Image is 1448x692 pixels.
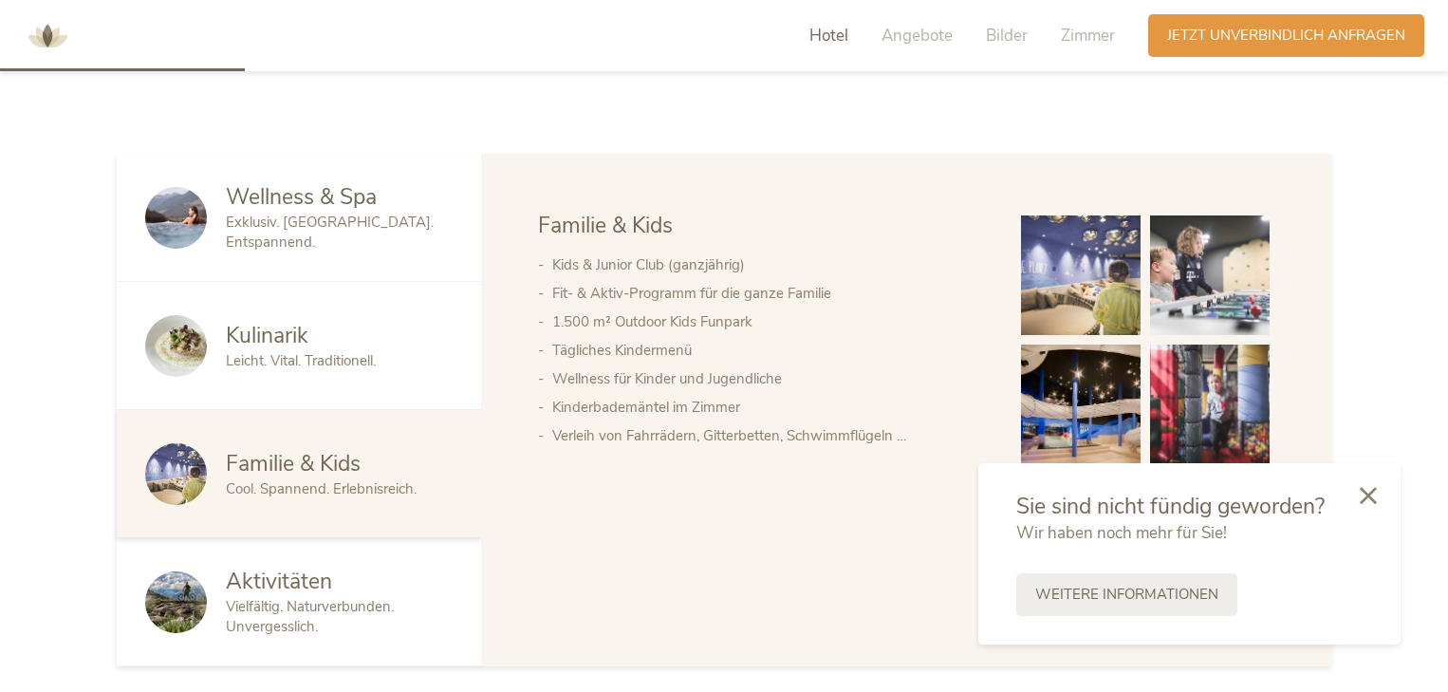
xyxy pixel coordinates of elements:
[226,567,332,596] span: Aktivitäten
[1016,573,1237,616] a: Weitere Informationen
[552,365,983,393] li: Wellness für Kinder und Jugendliche
[1035,585,1218,605] span: Weitere Informationen
[226,351,376,370] span: Leicht. Vital. Traditionell.
[226,479,417,498] span: Cool. Spannend. Erlebnisreich.
[809,25,848,47] span: Hotel
[1016,492,1325,521] span: Sie sind nicht fündig geworden?
[1016,522,1227,544] span: Wir haben noch mehr für Sie!
[986,25,1028,47] span: Bilder
[552,336,983,365] li: Tägliches Kindermenü
[226,449,361,478] span: Familie & Kids
[552,279,983,308] li: Fit- & Aktiv-Programm für die ganze Familie
[552,393,983,421] li: Kinderbademäntel im Zimmer
[552,421,983,450] li: Verleih von Fahrrädern, Gitterbetten, Schwimmflügeln …
[1061,25,1115,47] span: Zimmer
[882,25,953,47] span: Angebote
[19,8,76,65] img: AMONTI & LUNARIS Wellnessresort
[538,211,673,240] span: Familie & Kids
[226,597,394,636] span: Vielfältig. Naturverbunden. Unvergesslich.
[552,251,983,279] li: Kids & Junior Club (ganzjährig)
[1167,26,1405,46] span: Jetzt unverbindlich anfragen
[226,182,377,212] span: Wellness & Spa
[226,321,308,350] span: Kulinarik
[552,308,983,336] li: 1.500 m² Outdoor Kids Funpark
[19,28,76,42] a: AMONTI & LUNARIS Wellnessresort
[226,213,434,252] span: Exklusiv. [GEOGRAPHIC_DATA]. Entspannend.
